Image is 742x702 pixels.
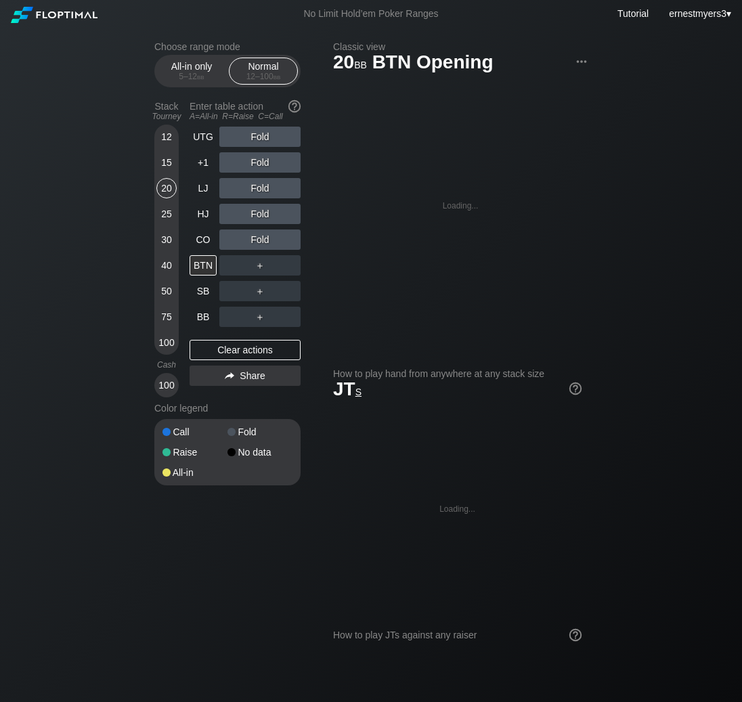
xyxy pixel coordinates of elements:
div: ＋ [219,307,301,327]
div: Call [162,427,227,437]
div: ▾ [665,6,733,21]
div: SB [190,281,217,301]
div: 75 [156,307,177,327]
div: BB [190,307,217,327]
span: 20 [331,52,369,74]
div: Share [190,366,301,386]
div: Raise [162,447,227,457]
div: 20 [156,178,177,198]
div: Fold [227,427,292,437]
h2: Classic view [333,41,588,52]
div: 5 – 12 [163,72,220,81]
div: Stack [149,95,184,127]
div: Fold [219,229,301,250]
div: Fold [219,152,301,173]
img: Floptimal logo [11,7,97,23]
div: BTN [190,255,217,276]
div: 30 [156,229,177,250]
div: A=All-in R=Raise C=Call [190,112,301,121]
div: +1 [190,152,217,173]
div: Enter table action [190,95,301,127]
div: UTG [190,127,217,147]
h2: Choose range mode [154,41,301,52]
span: bb [197,72,204,81]
div: How to play JTs against any raiser [333,630,582,640]
a: Tutorial [617,8,649,19]
div: Color legend [154,397,301,419]
div: Clear actions [190,340,301,360]
img: help.32db89a4.svg [568,381,583,396]
div: Loading... [439,504,475,514]
div: LJ [190,178,217,198]
h2: How to play hand from anywhere at any stack size [333,368,582,379]
div: ＋ [219,255,301,276]
div: 40 [156,255,177,276]
div: CO [190,229,217,250]
img: help.32db89a4.svg [568,628,583,642]
div: 12 [156,127,177,147]
img: share.864f2f62.svg [225,372,234,380]
span: ernestmyers3 [669,8,726,19]
div: Fold [219,204,301,224]
div: 100 [156,332,177,353]
span: JT [333,378,362,399]
div: ＋ [219,281,301,301]
div: No data [227,447,292,457]
div: No Limit Hold’em Poker Ranges [283,8,458,22]
img: ellipsis.fd386fe8.svg [574,54,589,69]
img: help.32db89a4.svg [287,99,302,114]
span: bb [274,72,281,81]
div: Normal [232,58,294,84]
span: BTN Opening [370,52,496,74]
div: HJ [190,204,217,224]
div: Tourney [149,112,184,121]
div: Loading... [443,201,479,211]
div: All-in only [160,58,223,84]
span: bb [354,56,367,71]
div: Fold [219,127,301,147]
div: 25 [156,204,177,224]
div: 50 [156,281,177,301]
div: 12 – 100 [235,72,292,81]
div: 100 [156,375,177,395]
div: Cash [149,360,184,370]
span: s [355,383,362,398]
div: Fold [219,178,301,198]
div: 15 [156,152,177,173]
div: All-in [162,468,227,477]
